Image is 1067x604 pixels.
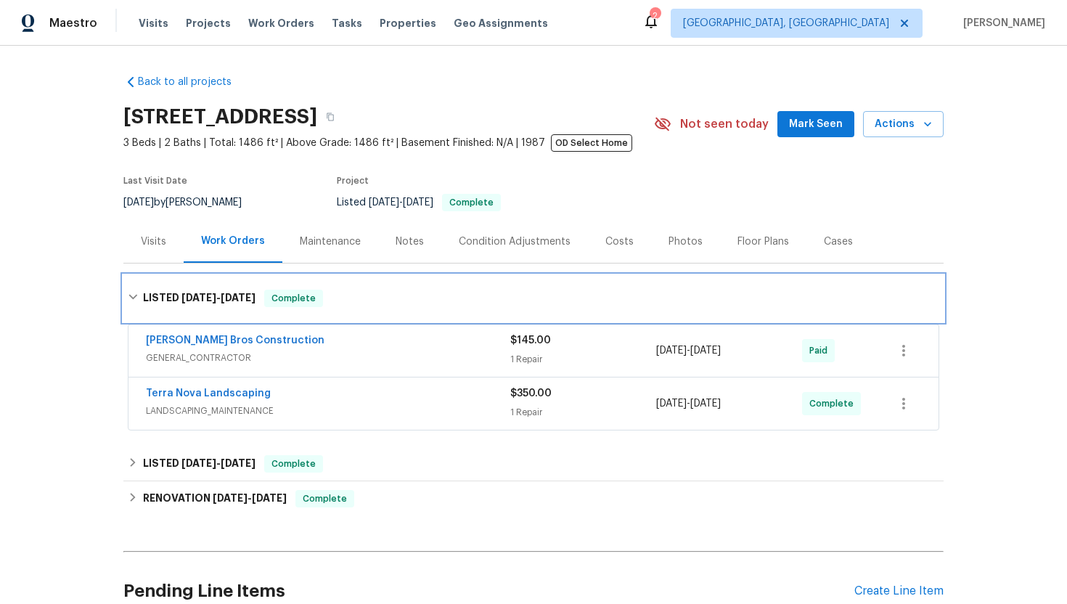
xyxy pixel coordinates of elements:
[266,457,322,471] span: Complete
[146,335,324,346] a: [PERSON_NAME] Bros Construction
[181,458,255,468] span: -
[146,351,510,365] span: GENERAL_CONTRACTOR
[824,234,853,249] div: Cases
[510,352,656,367] div: 1 Repair
[337,197,501,208] span: Listed
[123,275,944,322] div: LISTED [DATE]-[DATE]Complete
[123,194,259,211] div: by [PERSON_NAME]
[337,176,369,185] span: Project
[680,117,769,131] span: Not seen today
[656,346,687,356] span: [DATE]
[139,16,168,30] span: Visits
[605,234,634,249] div: Costs
[863,111,944,138] button: Actions
[551,134,632,152] span: OD Select Home
[123,481,944,516] div: RENOVATION [DATE]-[DATE]Complete
[300,234,361,249] div: Maintenance
[510,335,551,346] span: $145.00
[181,293,255,303] span: -
[213,493,287,503] span: -
[141,234,166,249] div: Visits
[201,234,265,248] div: Work Orders
[737,234,789,249] div: Floor Plans
[252,493,287,503] span: [DATE]
[443,198,499,207] span: Complete
[690,399,721,409] span: [DATE]
[146,388,271,399] a: Terra Nova Landscaping
[123,110,317,124] h2: [STREET_ADDRESS]
[123,75,263,89] a: Back to all projects
[123,136,654,150] span: 3 Beds | 2 Baths | Total: 1486 ft² | Above Grade: 1486 ft² | Basement Finished: N/A | 1987
[146,404,510,418] span: LANDSCAPING_MAINTENANCE
[683,16,889,30] span: [GEOGRAPHIC_DATA], [GEOGRAPHIC_DATA]
[875,115,932,134] span: Actions
[510,405,656,420] div: 1 Repair
[123,176,187,185] span: Last Visit Date
[186,16,231,30] span: Projects
[459,234,571,249] div: Condition Adjustments
[221,293,255,303] span: [DATE]
[221,458,255,468] span: [DATE]
[396,234,424,249] div: Notes
[854,584,944,598] div: Create Line Item
[809,343,833,358] span: Paid
[266,291,322,306] span: Complete
[656,396,721,411] span: -
[248,16,314,30] span: Work Orders
[403,197,433,208] span: [DATE]
[669,234,703,249] div: Photos
[777,111,854,138] button: Mark Seen
[181,458,216,468] span: [DATE]
[656,399,687,409] span: [DATE]
[369,197,433,208] span: -
[143,490,287,507] h6: RENOVATION
[213,493,248,503] span: [DATE]
[49,16,97,30] span: Maestro
[181,293,216,303] span: [DATE]
[690,346,721,356] span: [DATE]
[510,388,552,399] span: $350.00
[143,290,255,307] h6: LISTED
[656,343,721,358] span: -
[369,197,399,208] span: [DATE]
[123,446,944,481] div: LISTED [DATE]-[DATE]Complete
[297,491,353,506] span: Complete
[332,18,362,28] span: Tasks
[789,115,843,134] span: Mark Seen
[809,396,859,411] span: Complete
[317,104,343,130] button: Copy Address
[123,197,154,208] span: [DATE]
[454,16,548,30] span: Geo Assignments
[380,16,436,30] span: Properties
[143,455,255,473] h6: LISTED
[650,9,660,23] div: 2
[957,16,1045,30] span: [PERSON_NAME]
